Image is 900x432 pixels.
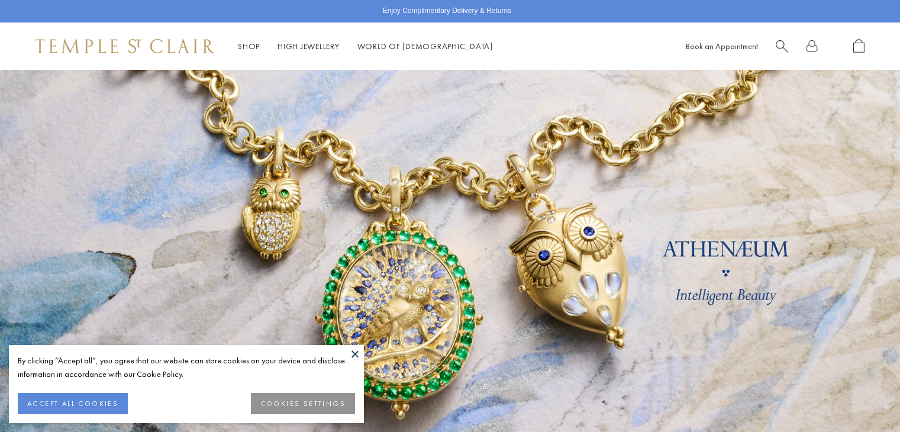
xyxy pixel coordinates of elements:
p: Enjoy Complimentary Delivery & Returns [383,5,511,17]
img: Temple St. Clair [36,39,214,53]
a: Book an Appointment [686,41,758,51]
button: ACCEPT ALL COOKIES [18,393,128,414]
a: Search [776,39,788,54]
a: High JewelleryHigh Jewellery [278,41,340,51]
div: By clicking “Accept all”, you agree that our website can store cookies on your device and disclos... [18,354,355,381]
nav: Main navigation [238,39,493,54]
a: ShopShop [238,41,260,51]
a: World of [DEMOGRAPHIC_DATA]World of [DEMOGRAPHIC_DATA] [357,41,493,51]
button: COOKIES SETTINGS [251,393,355,414]
a: Open Shopping Bag [853,39,864,54]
